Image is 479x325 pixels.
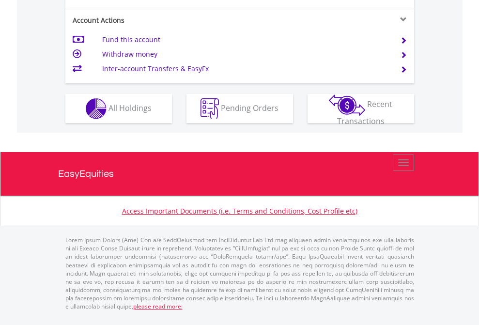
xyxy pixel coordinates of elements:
[65,15,240,25] div: Account Actions
[65,236,414,310] p: Lorem Ipsum Dolors (Ame) Con a/e SeddOeiusmod tem InciDiduntut Lab Etd mag aliquaen admin veniamq...
[65,94,172,123] button: All Holdings
[308,94,414,123] button: Recent Transactions
[186,94,293,123] button: Pending Orders
[133,302,183,310] a: please read more:
[102,62,388,76] td: Inter-account Transfers & EasyFx
[102,47,388,62] td: Withdraw money
[201,98,219,119] img: pending_instructions-wht.png
[122,206,357,216] a: Access Important Documents (i.e. Terms and Conditions, Cost Profile etc)
[108,102,152,113] span: All Holdings
[221,102,278,113] span: Pending Orders
[329,94,365,116] img: transactions-zar-wht.png
[102,32,388,47] td: Fund this account
[58,152,421,196] a: EasyEquities
[86,98,107,119] img: holdings-wht.png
